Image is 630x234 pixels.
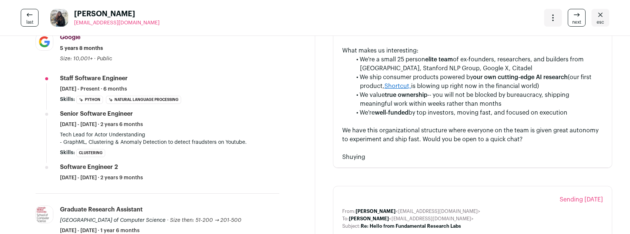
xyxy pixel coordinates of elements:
span: Sending [DATE] [560,195,603,204]
dd: <[EMAIL_ADDRESS][DOMAIN_NAME]> [356,208,480,214]
span: · [94,55,96,62]
span: Skills: [60,96,75,103]
strong: well-funded [375,110,409,116]
p: - GraphML, Clustering & Anomaly Detection to detect fraudsters on Youtube. [60,139,279,146]
span: Size: 10,001+ [60,56,93,61]
li: We're a small 25 person of ex-founders, researchers, and builders from [GEOGRAPHIC_DATA], Stanfor... [351,55,603,73]
img: 8d2c6156afa7017e60e680d3937f8205e5697781b6c771928cb24e9df88505de.jpg [36,33,53,50]
b: Re: Hello from Fundamental Research Labs [361,224,461,228]
a: [EMAIL_ADDRESS][DOMAIN_NAME] [74,19,160,27]
span: [DATE] - Present · 6 months [60,85,127,93]
span: [PERSON_NAME] [74,9,160,19]
div: Software Engineer 2 [60,163,118,171]
a: Shortcut, [384,83,411,89]
div: We have this organizational structure where everyone on the team is given great autonomy to exper... [342,126,603,144]
dt: Subject: [342,223,361,229]
span: [DATE] - [DATE] · 2 years 9 months [60,174,143,182]
span: Google [60,34,80,40]
a: Close [591,9,609,27]
button: Open dropdown [544,9,562,27]
strong: our own [473,74,496,80]
span: [DATE] - [DATE] · 2 years 6 months [60,121,143,128]
li: Python [76,96,103,104]
li: We value -- you will not be blocked by bureaucracy, shipping meaningful work within weeks rather ... [351,91,603,108]
strong: cutting-edge AI research [498,74,568,80]
a: next [568,9,586,27]
p: Tech Lead for Actor Understanding [60,131,279,139]
span: · Size then: 51-200 → 201-500 [167,218,241,223]
img: 156522e61115b7197273fa1f31223165f28be0854f8e01d8755082b1cc4da599 [50,9,68,27]
li: We're by top investors, moving fast, and focused on execution [351,108,603,117]
span: Skills: [60,149,75,156]
a: last [21,9,39,27]
div: Shuying [342,153,603,162]
span: esc [597,19,604,25]
img: 2c1ae6d615ccb0fcdc20dc8a5248e5e468bfb54a4dc9411e289e44bac26d7a4f.jpg [36,206,53,223]
dt: From: [342,208,356,214]
div: Senior Software Engineer [60,110,133,118]
div: Graduate Research Assistant [60,206,143,214]
b: [PERSON_NAME] [356,209,396,214]
li: Natural Language Processing [106,96,181,104]
strong: true ownership [385,92,427,98]
span: Public [97,56,112,61]
li: Clustering [76,149,105,157]
div: Staff Software Engineer [60,74,128,82]
span: next [572,19,581,25]
span: last [26,19,33,25]
div: What makes us interesting: [342,46,603,55]
span: 5 years 8 months [60,45,103,52]
li: We ship consumer products powered by (our first product, is blowing up right now in the financial... [351,73,603,91]
strong: elite team [425,57,453,62]
b: [PERSON_NAME] [349,216,389,221]
dd: <[EMAIL_ADDRESS][DOMAIN_NAME]> [349,216,474,222]
span: [GEOGRAPHIC_DATA] of Computer Science [60,218,166,223]
dt: To: [342,216,349,222]
span: [EMAIL_ADDRESS][DOMAIN_NAME] [74,20,160,26]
